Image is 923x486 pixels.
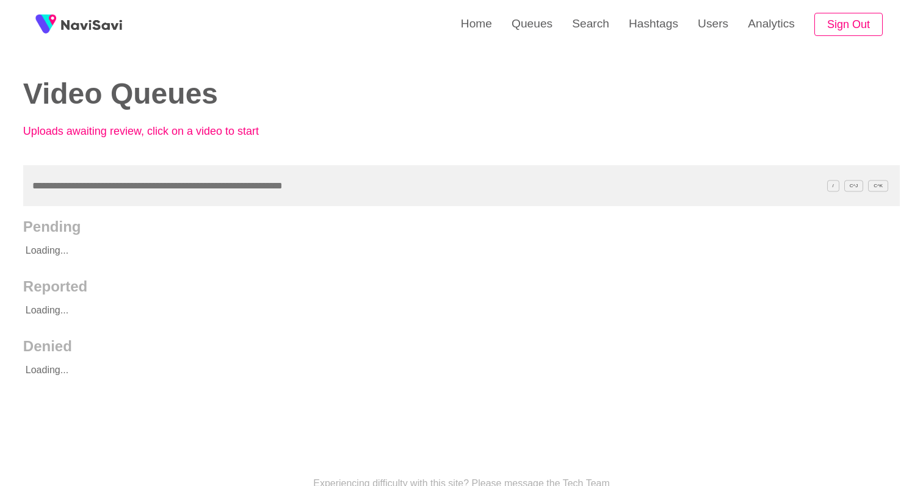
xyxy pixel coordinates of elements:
h2: Denied [23,338,900,355]
img: fireSpot [31,9,61,40]
p: Loading... [23,295,813,326]
span: / [827,180,839,191]
h2: Video Queues [23,78,443,110]
h2: Pending [23,218,900,235]
span: C^K [868,180,888,191]
button: Sign Out [814,13,883,37]
img: fireSpot [61,18,122,30]
p: Loading... [23,355,813,385]
p: Uploads awaiting review, click on a video to start [23,125,292,138]
span: C^J [844,180,864,191]
h2: Reported [23,278,900,295]
p: Loading... [23,235,813,266]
